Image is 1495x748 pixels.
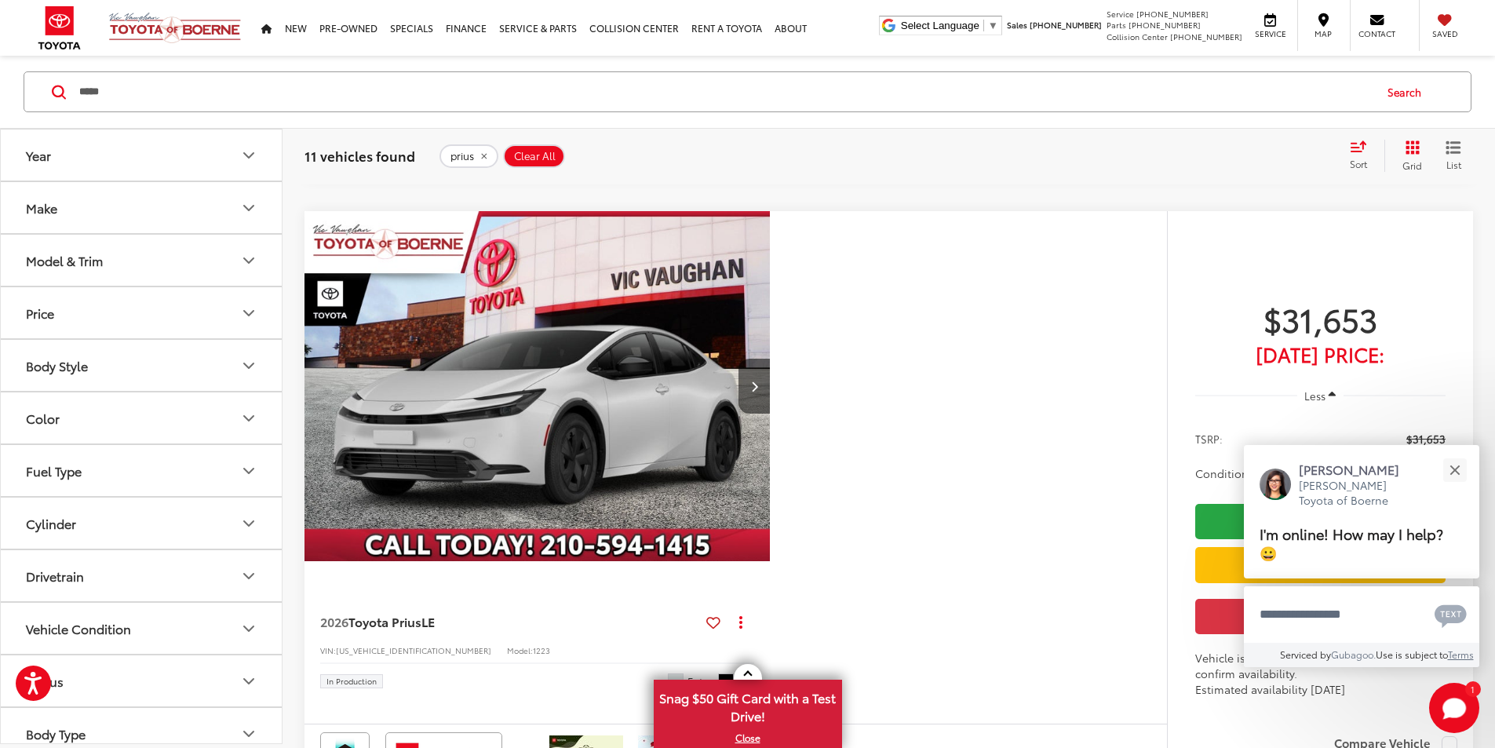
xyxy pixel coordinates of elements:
[439,144,498,167] button: remove prius
[1,235,283,286] button: Model & TrimModel & Trim
[239,514,258,533] div: Cylinder
[507,644,533,656] span: Model:
[304,145,415,164] span: 11 vehicles found
[1195,465,1351,481] span: Conditional Toyota Offers
[26,200,57,215] div: Make
[1007,19,1027,31] span: Sales
[533,644,550,656] span: 1223
[421,612,435,630] span: LE
[1435,603,1467,628] svg: Text
[1136,8,1209,20] span: [PHONE_NUMBER]
[1429,683,1479,733] svg: Start Chat
[739,615,742,628] span: dropdown dots
[1107,8,1134,20] span: Service
[26,726,86,741] div: Body Type
[1195,650,1446,697] div: Vehicle is in build phase. Contact dealer to confirm availability. Estimated availability [DATE]
[1,655,283,706] button: StatusStatus
[1376,648,1448,661] span: Use is subject to
[1429,683,1479,733] button: Toggle Chat Window
[239,409,258,428] div: Color
[1,287,283,338] button: PricePrice
[26,568,84,583] div: Drivetrain
[304,211,771,561] a: 2026 Toyota Prius LE2026 Toyota Prius LE2026 Toyota Prius LE2026 Toyota Prius LE
[26,253,103,268] div: Model & Trim
[1,340,283,391] button: Body StyleBody Style
[1384,140,1434,171] button: Grid View
[320,612,348,630] span: 2026
[1,130,283,181] button: YearYear
[1195,599,1446,634] button: Get Price Now
[727,608,754,636] button: Actions
[320,613,700,630] a: 2026Toyota PriusLE
[1195,346,1446,362] span: [DATE] Price:
[26,358,88,373] div: Body Style
[1195,504,1446,539] a: Check Availability
[239,567,258,586] div: Drivetrain
[108,12,242,44] img: Vic Vaughan Toyota of Boerne
[1358,28,1395,39] span: Contact
[514,149,556,162] span: Clear All
[239,251,258,270] div: Model & Trim
[901,20,998,31] a: Select Language​
[326,677,377,685] span: In Production
[239,146,258,165] div: Year
[503,144,565,167] button: Clear All
[1,603,283,654] button: Vehicle ConditionVehicle Condition
[738,359,770,414] button: Next image
[239,619,258,638] div: Vehicle Condition
[1448,648,1474,661] a: Terms
[1304,389,1325,403] span: Less
[239,462,258,480] div: Fuel Type
[1280,648,1331,661] span: Serviced by
[1,182,283,233] button: MakeMake
[348,612,421,630] span: Toyota Prius
[26,621,131,636] div: Vehicle Condition
[655,681,840,729] span: Snag $50 Gift Card with a Test Drive!
[1373,72,1444,111] button: Search
[1195,299,1446,338] span: $31,653
[1030,19,1102,31] span: [PHONE_NUMBER]
[1428,28,1462,39] span: Saved
[1244,586,1479,643] textarea: Type your message
[1107,31,1168,42] span: Collision Center
[26,148,51,162] div: Year
[239,356,258,375] div: Body Style
[1297,381,1344,410] button: Less
[1406,431,1446,447] span: $31,653
[239,672,258,691] div: Status
[1306,28,1340,39] span: Map
[1244,445,1479,667] div: Close[PERSON_NAME][PERSON_NAME] Toyota of BoerneI'm online! How may I help? 😀Type your messageCha...
[1299,478,1415,509] p: [PERSON_NAME] Toyota of Boerne
[1,498,283,549] button: CylinderCylinder
[26,516,76,531] div: Cylinder
[1,550,283,601] button: DrivetrainDrivetrain
[1434,140,1473,171] button: List View
[1,445,283,496] button: Fuel TypeFuel Type
[239,724,258,743] div: Body Type
[26,410,60,425] div: Color
[1195,465,1354,481] button: Conditional Toyota Offers
[1430,597,1471,632] button: Chat with SMS
[1299,461,1415,478] p: [PERSON_NAME]
[26,463,82,478] div: Fuel Type
[988,20,998,31] span: ▼
[1195,431,1223,447] span: TSRP:
[1471,685,1475,692] span: 1
[1253,28,1288,39] span: Service
[239,199,258,217] div: Make
[239,304,258,323] div: Price
[1331,648,1376,661] a: Gubagoo.
[1260,523,1443,563] span: I'm online! How may I help? 😀
[78,73,1373,111] form: Search by Make, Model, or Keyword
[26,305,54,320] div: Price
[450,149,474,162] span: prius
[1350,157,1367,170] span: Sort
[304,211,771,562] img: 2026 Toyota Prius LE
[1,392,283,443] button: ColorColor
[320,644,336,656] span: VIN:
[1438,453,1471,487] button: Close
[1107,19,1126,31] span: Parts
[1170,31,1242,42] span: [PHONE_NUMBER]
[1129,19,1201,31] span: [PHONE_NUMBER]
